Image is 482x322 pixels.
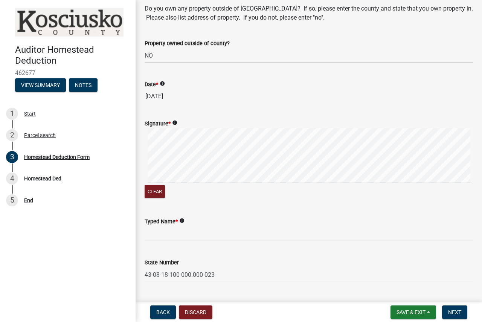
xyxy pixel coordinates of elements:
[6,129,18,141] div: 2
[156,309,170,315] span: Back
[24,198,33,203] div: End
[150,305,176,319] button: Back
[448,309,461,315] span: Next
[172,120,177,125] i: info
[6,151,18,163] div: 3
[6,108,18,120] div: 1
[179,218,185,223] i: info
[179,305,212,319] button: Discard
[145,82,158,87] label: Date
[15,82,66,89] wm-modal-confirm: Summary
[145,4,473,22] p: Do you own any property outside of [GEOGRAPHIC_DATA]? If so, please enter the county and state th...
[24,133,56,138] div: Parcel search
[6,172,18,185] div: 4
[15,44,130,66] h4: Auditor Homestead Deduction
[145,185,165,198] button: Clear
[69,78,98,92] button: Notes
[15,8,124,37] img: Kosciusko County, Indiana
[24,154,90,160] div: Homestead Deduction Form
[69,82,98,89] wm-modal-confirm: Notes
[160,81,165,86] i: info
[145,121,171,127] label: Signature
[24,111,36,116] div: Start
[145,219,178,224] label: Typed Name
[15,78,66,92] button: View Summary
[15,69,120,76] span: 462677
[145,41,230,46] label: Property owned outside of county?
[397,309,426,315] span: Save & Exit
[390,305,436,319] button: Save & Exit
[24,176,61,181] div: Homestead Ded
[442,305,467,319] button: Next
[6,194,18,206] div: 5
[145,260,179,266] label: State Number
